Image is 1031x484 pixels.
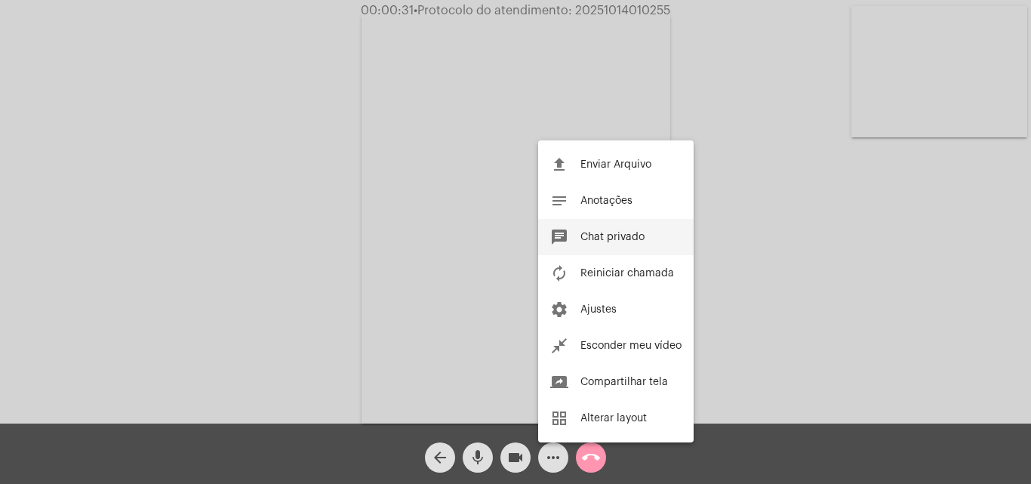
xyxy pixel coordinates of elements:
mat-icon: chat [550,228,568,246]
mat-icon: autorenew [550,264,568,282]
mat-icon: screen_share [550,373,568,391]
span: Enviar Arquivo [580,159,651,170]
span: Ajustes [580,304,617,315]
span: Anotações [580,196,632,206]
mat-icon: notes [550,192,568,210]
span: Esconder meu vídeo [580,341,682,351]
mat-icon: file_upload [550,156,568,174]
span: Alterar layout [580,413,647,424]
mat-icon: grid_view [550,409,568,427]
span: Reiniciar chamada [580,268,674,279]
mat-icon: close_fullscreen [550,337,568,355]
mat-icon: settings [550,301,568,319]
span: Compartilhar tela [580,377,668,387]
span: Chat privado [580,232,645,242]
